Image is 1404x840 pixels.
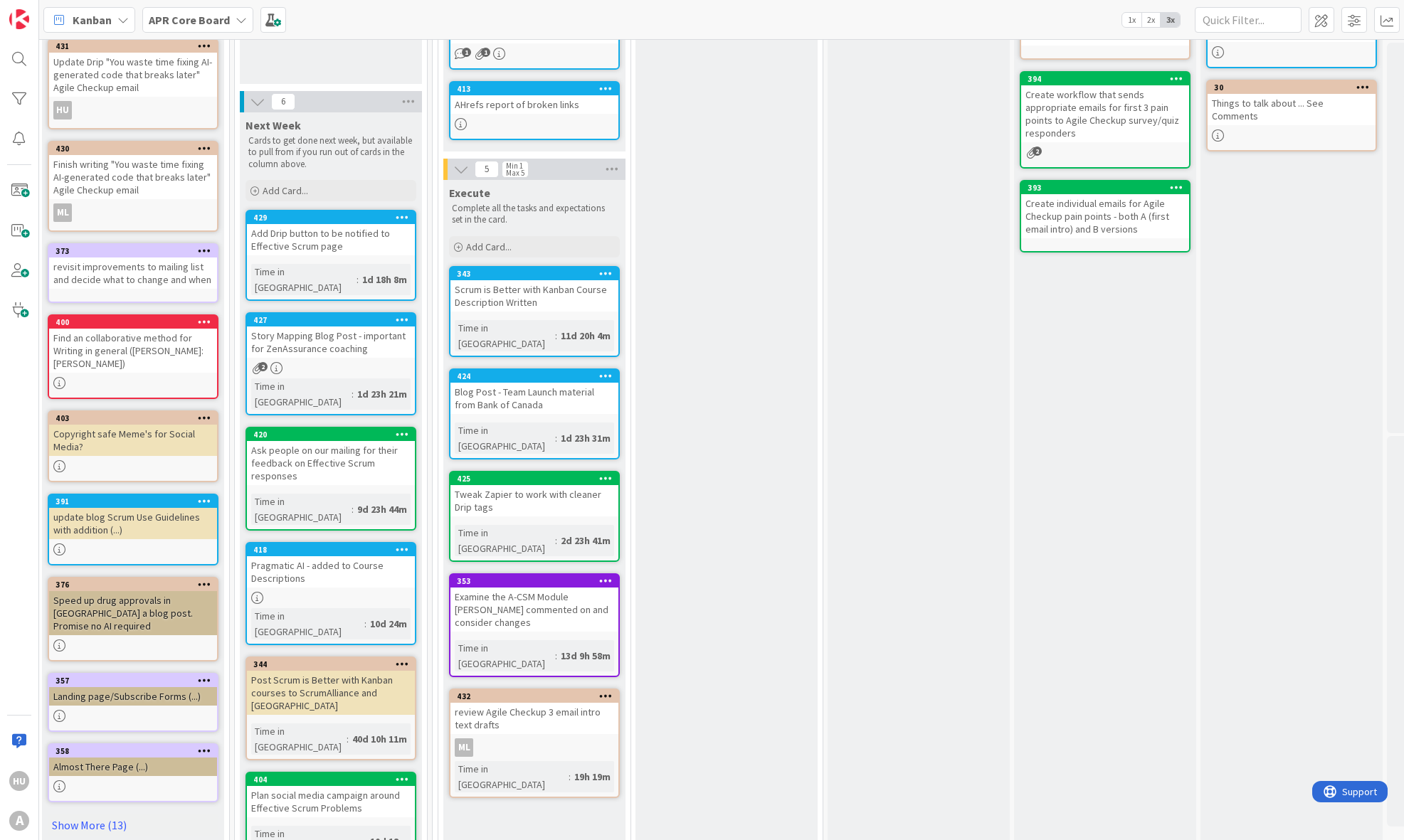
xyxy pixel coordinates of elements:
div: 373 [49,245,217,257]
div: 394 [1028,74,1189,84]
span: 5 [475,161,499,178]
div: 344Post Scrum is Better with Kanban courses to ScrumAlliance and [GEOGRAPHIC_DATA] [247,658,415,715]
div: 418 [247,543,415,556]
div: 358Almost There Page (...) [49,745,217,776]
div: 400Find an collaborative method for Writing in general ([PERSON_NAME]: [PERSON_NAME]) [49,316,217,373]
span: 2x [1141,13,1161,27]
div: Time in [GEOGRAPHIC_DATA] [251,494,352,525]
span: : [555,328,557,344]
div: Max 5 [506,169,524,176]
div: 413 [450,83,618,95]
span: Execute [449,186,490,200]
span: : [569,769,571,785]
div: Tweak Zapier to work with cleaner Drip tags [450,485,618,516]
span: Add Card... [466,240,512,253]
span: 1x [1122,13,1141,27]
span: : [352,386,354,402]
span: : [555,533,557,548]
div: 427 [253,315,415,325]
div: AHrefs report of broken links [450,95,618,114]
div: 2d 23h 41m [557,533,614,548]
div: Landing page/Subscribe Forms (...) [49,687,217,706]
div: Blog Post - Team Launch material from Bank of Canada [450,383,618,414]
div: 376 [49,578,217,591]
div: 30 [1208,81,1376,94]
div: 391 [56,496,217,506]
div: 343Scrum is Better with Kanban Course Description Written [450,267,618,312]
div: 30 [1214,83,1376,92]
div: 373 [56,246,217,256]
span: 1 [481,48,490,57]
div: 430 [49,142,217,155]
span: 3x [1161,13,1180,27]
div: 425 [450,472,618,485]
div: 358 [56,746,217,756]
div: Time in [GEOGRAPHIC_DATA] [251,723,347,755]
div: 403 [56,413,217,423]
p: Complete all the tasks and expectations set in the card. [452,203,617,226]
div: 430Finish writing "You waste time fixing AI-generated code that breaks later" Agile Checkup email [49,142,217,199]
div: 358 [49,745,217,757]
div: 344 [253,659,415,669]
div: 431 [56,41,217,51]
span: : [555,430,557,446]
div: Copyright safe Meme's for Social Media? [49,425,217,456]
div: 1d 23h 31m [557,430,614,446]
div: 403 [49,412,217,425]
div: Examine the A-CSM Module [PERSON_NAME] commented on and consider changes [450,588,618,632]
div: Ask people on our mailing for their feedback on Effective Scrum responses [247,441,415,485]
div: Time in [GEOGRAPHIC_DATA] [251,264,357,295]
div: 353 [450,575,618,588]
div: 1d 23h 21m [354,386,411,402]
div: 418Pragmatic AI - added to Course Descriptions [247,543,415,588]
span: : [352,501,354,517]
div: revisit improvements to mailing list and decide what to change and when [49,257,217,289]
div: 391update blog Scrum Use Guidelines with addition (...) [49,495,217,539]
div: Create workflow that sends appropriate emails for first 3 pain points to Agile Checkup survey/qui... [1021,85,1189,142]
div: 404Plan social media campaign around Effective Scrum Problems [247,773,415,817]
div: 418 [253,545,415,555]
div: 432 [450,690,618,703]
span: : [347,731,349,747]
b: APR Core Board [149,13,230,27]
span: : [555,648,557,664]
div: 393 [1021,181,1189,194]
div: 429Add Drip button to be notified to Effective Scrum page [247,211,415,255]
div: 343 [457,269,618,279]
div: 343 [450,267,618,280]
div: Scrum is Better with Kanban Course Description Written [450,280,618,312]
div: Time in [GEOGRAPHIC_DATA] [455,525,555,556]
div: 357 [49,674,217,687]
div: 376Speed up drug approvals in [GEOGRAPHIC_DATA] a blog post. Promise no AI required [49,578,217,635]
div: 413 [457,84,618,94]
span: 1 [462,48,471,57]
div: Story Mapping Blog Post - important for ZenAssurance coaching [247,326,415,358]
div: Find an collaborative method for Writing in general ([PERSON_NAME]: [PERSON_NAME]) [49,329,217,373]
div: 432 [457,691,618,701]
div: 13d 9h 58m [557,648,614,664]
div: 373revisit improvements to mailing list and decide what to change and when [49,245,217,289]
div: 9d 23h 44m [354,501,411,517]
div: 357Landing page/Subscribe Forms (...) [49,674,217,706]
span: : [364,616,366,632]
div: 424 [450,370,618,383]
div: Time in [GEOGRAPHIC_DATA] [455,761,569,792]
div: 404 [247,773,415,786]
div: 400 [49,316,217,329]
div: 425 [457,474,618,484]
div: HU [9,771,29,791]
div: 427 [247,314,415,326]
div: A [9,811,29,831]
div: update blog Scrum Use Guidelines with addition (...) [49,508,217,539]
div: 19h 19m [571,769,614,785]
div: 40d 10h 11m [349,731,411,747]
div: Time in [GEOGRAPHIC_DATA] [455,640,555,671]
span: 2 [1033,147,1042,156]
div: HU [49,101,217,119]
div: Speed up drug approvals in [GEOGRAPHIC_DATA] a blog post. Promise no AI required [49,591,217,635]
div: 376 [56,580,217,590]
div: 10d 24m [366,616,411,632]
span: 6 [271,93,295,110]
div: 420 [247,428,415,441]
div: 424 [457,371,618,381]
